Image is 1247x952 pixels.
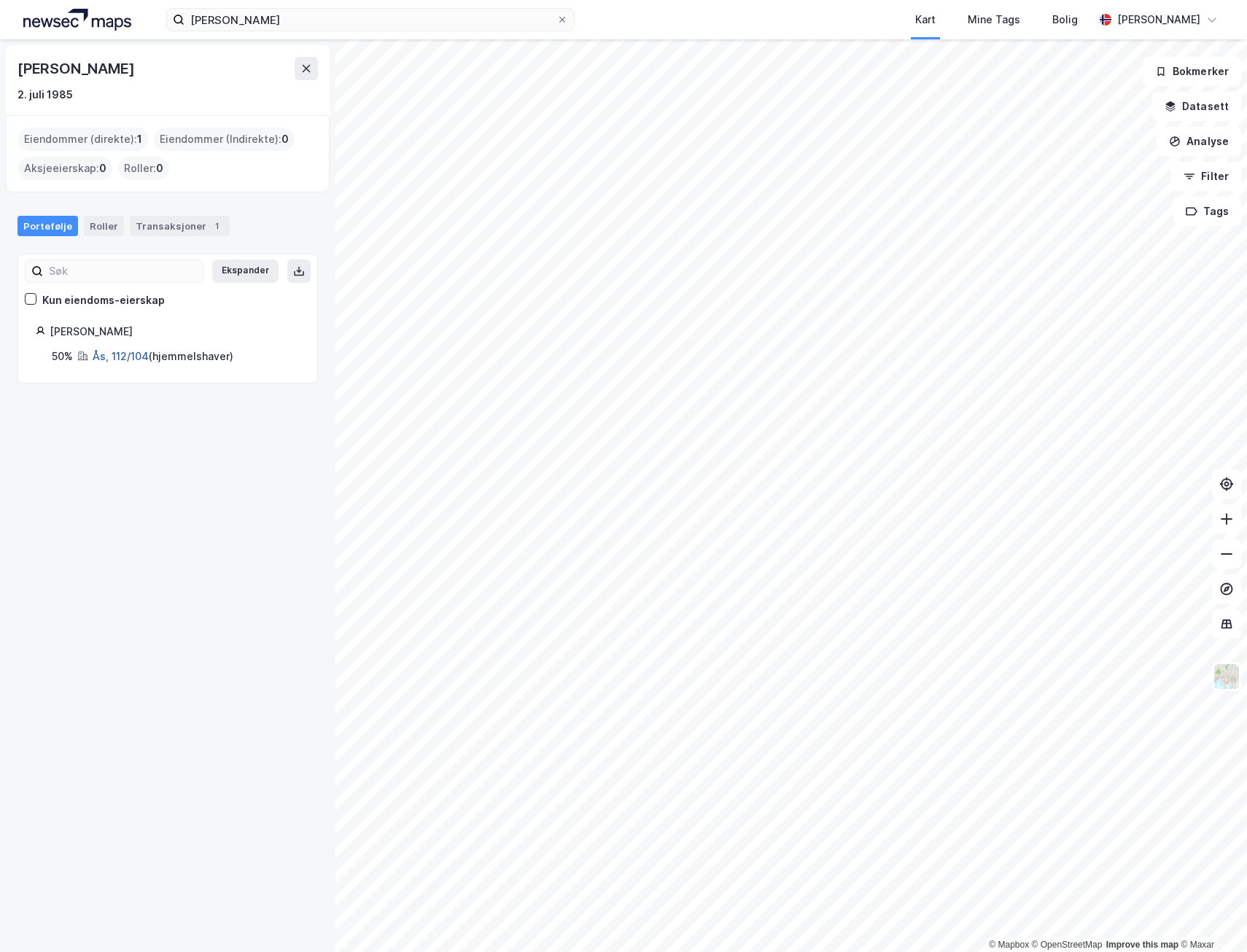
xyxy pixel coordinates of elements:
[968,11,1020,28] div: Mine Tags
[52,348,73,365] div: 50%
[18,86,73,104] div: 2. juli 1985
[212,260,279,283] button: Ekspander
[1143,57,1241,86] button: Bokmerker
[1174,882,1247,952] div: Kontrollprogram for chat
[1157,127,1241,156] button: Analyse
[1173,197,1241,226] button: Tags
[1152,92,1241,121] button: Datasett
[18,216,78,236] div: Portefølje
[18,128,148,151] div: Eiendommer (direkte) :
[1213,663,1240,690] img: Z
[137,130,142,148] span: 1
[99,160,106,177] span: 0
[50,323,300,340] div: [PERSON_NAME]
[43,260,203,282] input: Søk
[1117,11,1200,28] div: [PERSON_NAME]
[1052,11,1078,28] div: Bolig
[93,350,149,362] a: Ås, 112/104
[1171,162,1241,191] button: Filter
[209,219,224,233] div: 1
[915,11,936,28] div: Kart
[18,57,137,80] div: [PERSON_NAME]
[84,216,124,236] div: Roller
[156,160,163,177] span: 0
[281,130,289,148] span: 0
[42,292,165,309] div: Kun eiendoms-eierskap
[93,348,233,365] div: ( hjemmelshaver )
[1174,882,1247,952] iframe: Chat Widget
[184,9,556,31] input: Søk på adresse, matrikkel, gårdeiere, leietakere eller personer
[1106,940,1178,950] a: Improve this map
[154,128,295,151] div: Eiendommer (Indirekte) :
[989,940,1029,950] a: Mapbox
[1032,940,1103,950] a: OpenStreetMap
[18,157,112,180] div: Aksjeeierskap :
[130,216,230,236] div: Transaksjoner
[118,157,169,180] div: Roller :
[23,9,131,31] img: logo.a4113a55bc3d86da70a041830d287a7e.svg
